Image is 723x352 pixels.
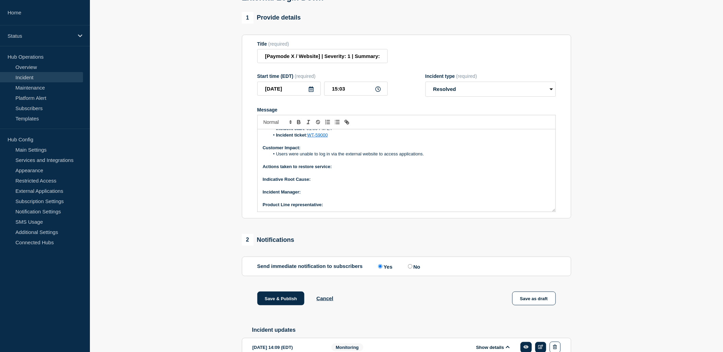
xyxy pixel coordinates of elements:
[242,234,294,246] div: Notifications
[269,132,550,138] li: :
[331,343,363,351] span: Monitoring
[257,263,556,270] div: Send immediate notification to subscribers
[425,82,556,97] select: Incident type
[258,129,556,212] div: Message
[242,12,301,24] div: Provide details
[257,107,556,113] div: Message
[268,41,289,47] span: (required)
[263,164,332,169] strong: Actions taken to restore service:
[257,82,321,96] input: YYYY-MM-DD
[295,73,316,79] span: (required)
[257,292,305,305] button: Save & Publish
[378,264,383,269] input: Yes
[8,33,73,39] p: Status
[263,189,301,195] strong: Incident Manager:
[257,73,388,79] div: Start time (EDT)
[316,295,333,301] button: Cancel
[242,234,254,246] span: 2
[304,118,313,126] button: Toggle italic text
[252,327,571,333] h2: Incident updates
[276,132,306,138] strong: Incident ticket
[324,82,388,96] input: HH:MM
[408,264,412,269] input: No
[263,177,311,182] strong: Indicative Root Cause:
[456,73,477,79] span: (required)
[263,202,323,207] strong: Product Line representative:
[257,41,388,47] div: Title
[263,145,301,150] strong: Customer Impact:
[474,344,512,350] button: Show details
[406,263,420,270] label: No
[257,49,388,63] input: Title
[307,132,328,138] a: WT-59000
[269,151,550,157] li: Users were unable to log in via the external website to access applications.
[323,118,333,126] button: Toggle ordered list
[512,292,556,305] button: Save as draft
[242,12,254,24] span: 1
[333,118,342,126] button: Toggle bulleted list
[342,118,352,126] button: Toggle link
[313,118,323,126] button: Toggle strikethrough text
[294,118,304,126] button: Toggle bold text
[425,73,556,79] div: Incident type
[257,263,363,270] p: Send immediate notification to subscribers
[376,263,393,270] label: Yes
[260,118,294,126] span: Font size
